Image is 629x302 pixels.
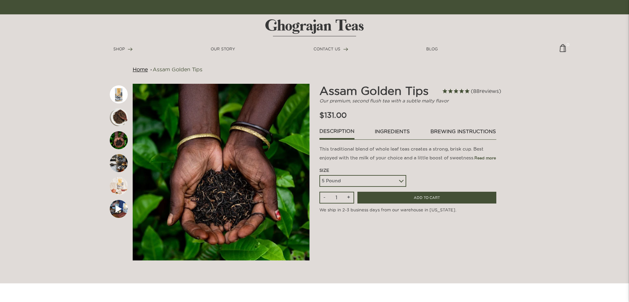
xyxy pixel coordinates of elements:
a: Home [133,66,148,72]
img: First slide [110,154,128,172]
span: 88 reviews [471,88,501,94]
span: reviews [480,88,499,94]
a: CONTACT US [314,46,348,52]
input: ADD TO CART [357,192,496,204]
nav: breadcrumbs [133,65,496,73]
a: Description [319,128,354,140]
a: brewing instructions [430,128,496,139]
img: First slide [110,200,128,218]
img: forward-arrow.svg [128,47,133,51]
a: ingredients [374,128,410,139]
div: Size [319,167,406,174]
input: Qty [331,192,342,202]
img: First slide [110,177,128,195]
span: $131.00 [319,111,347,119]
a: 0 [560,44,566,57]
span: CONTACT US [314,47,340,51]
h2: Assam Golden Tips [319,84,443,98]
img: logo-matt.svg [265,19,364,36]
img: First slide [110,85,128,103]
input: + [344,192,353,203]
a: SHOP [113,46,133,52]
span: 0 [566,42,569,44]
span: SHOP [113,47,125,51]
img: forward-arrow.svg [343,47,348,51]
img: First slide [110,108,128,126]
p: Our premium, second flush tea with a subtle malty flavor [319,98,496,104]
a: OUR STORY [211,46,235,52]
a: Assam Golden Tips [153,66,202,72]
img: First slide [110,131,128,149]
p: This traditional blend of whole leaf teas creates a strong, brisk cup. Best enjoyed with the milk... [319,145,496,162]
a: BLOG [426,46,438,52]
span: Read more [474,156,496,160]
p: We ship in 2-3 business days from our warehouse in [US_STATE]. [319,204,496,213]
img: cart-icon-matt.svg [560,44,566,57]
img: First slide [133,84,310,260]
input: - [320,192,329,203]
span: Rated 4.7 out of 5 stars [442,87,501,96]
